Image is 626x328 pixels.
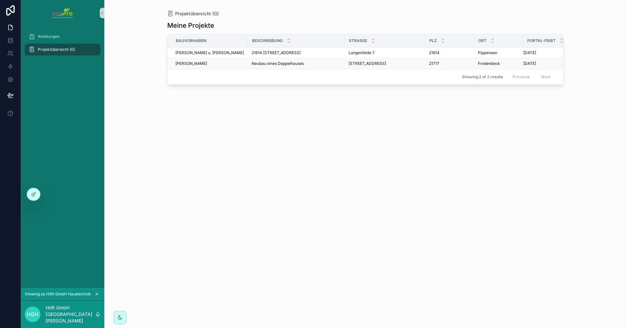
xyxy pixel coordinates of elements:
a: [DATE] [523,61,582,66]
a: Fredenbeck [478,61,519,66]
span: Portal-Frist [527,38,556,43]
span: Bauvorhaben [176,38,206,43]
span: Ort [478,38,486,43]
a: [PERSON_NAME] u. [PERSON_NAME] [175,50,244,55]
span: [DATE] [523,61,536,66]
span: Viewing as Höft GmbH Haustechnik [25,291,91,297]
span: Langenfelde 7 [349,50,375,55]
span: [PERSON_NAME] [175,61,207,66]
p: Höft GmbH [GEOGRAPHIC_DATA][PERSON_NAME] [46,305,95,324]
a: 21614 [STREET_ADDRESS] [252,50,341,55]
span: HGH [27,310,38,318]
span: 21717 [429,61,439,66]
a: Projektübersicht (G) [25,44,100,55]
span: Projektübersicht (G) [38,47,75,52]
span: Beschreibung [252,38,283,43]
span: Projektübersicht (G) [175,10,219,17]
span: Fredenbeck [478,61,500,66]
span: Showing 2 of 2 results [462,74,503,80]
span: Neubau eines Doppelhauses [252,61,304,66]
a: Anleitungen [25,31,100,42]
a: [PERSON_NAME] [175,61,244,66]
a: 21717 [429,61,470,66]
a: Langenfelde 7 [349,50,421,55]
img: App-Logo [52,8,72,18]
span: 21614 [429,50,440,55]
a: Projektübersicht (G) [167,10,219,17]
span: Plz [429,38,437,43]
span: Strasse [349,38,367,43]
a: [STREET_ADDRESS] [349,61,421,66]
a: [DATE] [523,50,582,55]
a: Pippensen [478,50,519,55]
span: Pippensen [478,50,497,55]
span: [DATE] [523,50,536,55]
span: 21614 [STREET_ADDRESS] [252,50,301,55]
div: scrollbarer Inhalt [21,26,104,64]
a: 21614 [429,50,470,55]
a: Neubau eines Doppelhauses [252,61,341,66]
h1: Meine Projekte [167,21,214,30]
span: [STREET_ADDRESS] [349,61,386,66]
span: Anleitungen [38,34,60,39]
